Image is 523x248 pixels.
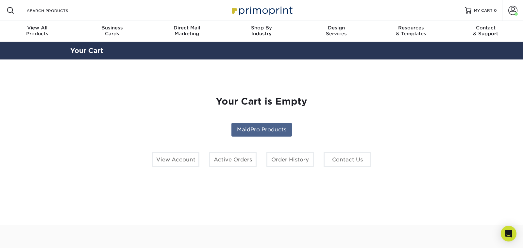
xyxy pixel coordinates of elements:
[75,21,150,42] a: BusinessCards
[501,226,516,241] div: Open Intercom Messenger
[324,152,371,167] a: Contact Us
[224,25,299,31] span: Shop By
[229,3,294,17] img: Primoprint
[448,21,523,42] a: Contact& Support
[26,7,90,14] input: SEARCH PRODUCTS.....
[152,152,199,167] a: View Account
[299,25,374,37] div: Services
[299,21,374,42] a: DesignServices
[75,25,150,37] div: Cards
[374,21,448,42] a: Resources& Templates
[224,25,299,37] div: Industry
[76,96,447,107] h1: Your Cart is Empty
[149,25,224,37] div: Marketing
[474,8,493,13] span: MY CART
[70,47,103,55] a: Your Cart
[224,21,299,42] a: Shop ByIndustry
[374,25,448,31] span: Resources
[149,21,224,42] a: Direct MailMarketing
[448,25,523,31] span: Contact
[266,152,314,167] a: Order History
[231,123,292,137] a: MaidPro Products
[299,25,374,31] span: Design
[374,25,448,37] div: & Templates
[448,25,523,37] div: & Support
[75,25,150,31] span: Business
[149,25,224,31] span: Direct Mail
[209,152,257,167] a: Active Orders
[494,8,497,13] span: 0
